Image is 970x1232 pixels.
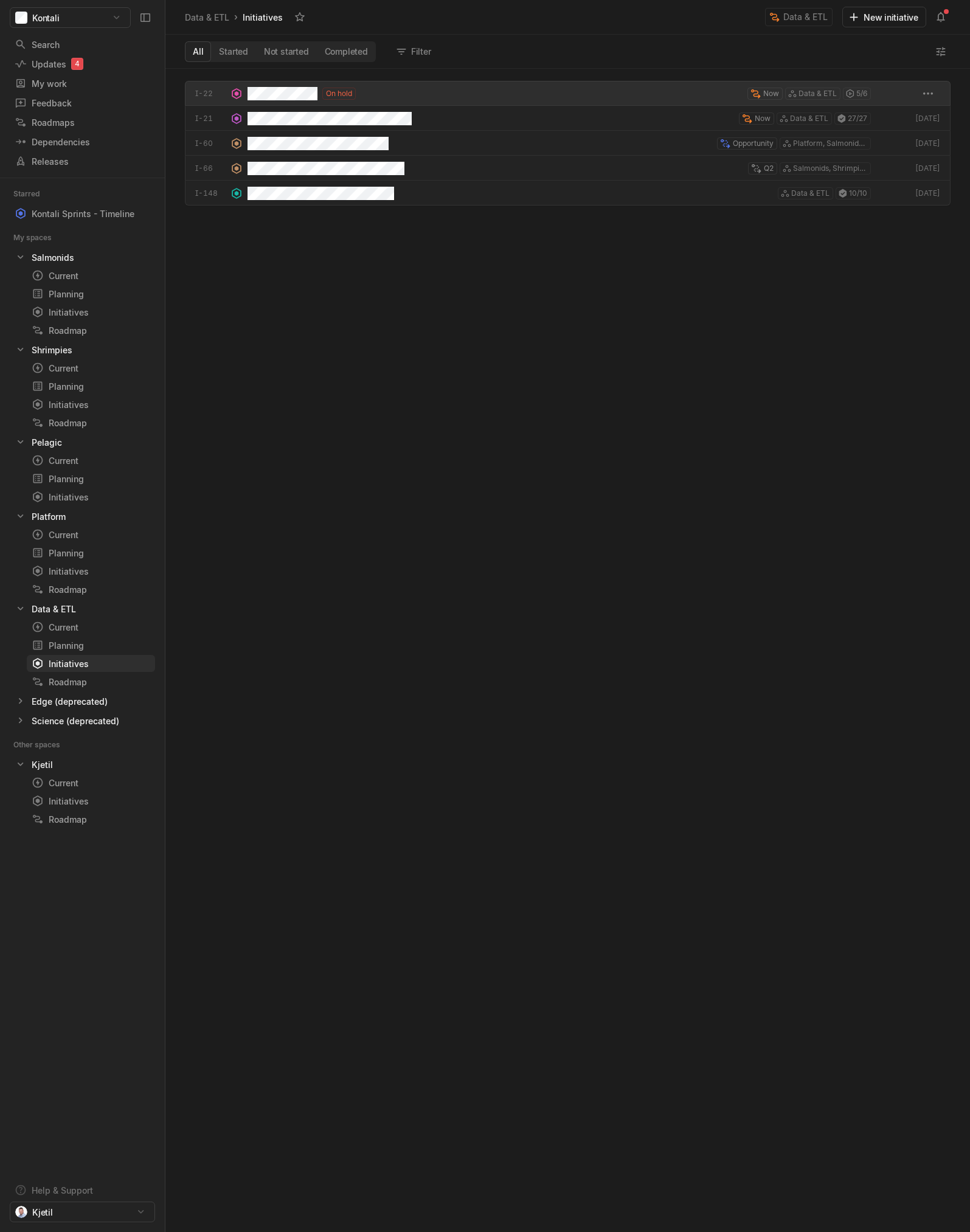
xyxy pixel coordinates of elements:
div: 5 / 6 [843,88,871,100]
a: Kontali Sprints - Timeline [10,205,155,222]
div: Roadmap [32,583,150,596]
div: Planning [32,547,150,559]
div: Initiatives [32,657,150,670]
div: Current [32,777,150,789]
a: Roadmap [27,322,155,339]
div: Planning [32,639,150,652]
span: Opportunity [733,138,774,149]
div: grid [165,81,970,1232]
div: Kjetil [32,758,53,771]
div: 10 / 10 [836,187,871,199]
a: Search [10,35,155,54]
a: Initiatives [27,655,155,672]
a: Releases [10,152,155,170]
a: Science (deprecated) [10,712,155,729]
div: Planning [32,472,150,485]
a: Planning [27,285,155,302]
a: Roadmap [27,811,155,828]
span: On hold [326,88,352,99]
a: I-21NowData & ETL27/27[DATE] [185,106,951,131]
a: Roadmaps [10,113,155,131]
div: Roadmaps [15,116,150,129]
span: Kjetil [32,1206,53,1219]
span: Q2 [764,163,774,174]
a: I-22On holdNowData & ETL5/6 [185,81,951,106]
div: Current [32,269,150,282]
a: Initiatives [27,792,155,809]
div: Initiatives [32,795,150,808]
div: Roadmap [32,676,150,688]
span: Data & ETL [799,88,837,99]
button: All [185,41,211,62]
div: Data & ETL [32,603,76,615]
button: Not started [256,42,317,61]
div: Help & Support [32,1184,93,1197]
div: [DATE] [913,188,940,199]
a: Feedback [10,94,155,112]
div: Planning [32,288,150,300]
a: Data & ETL [10,600,155,617]
div: I-148 [195,188,226,199]
a: Current [27,526,155,543]
a: Salmonids [10,249,155,266]
div: My spaces [13,232,66,244]
a: Current [27,452,155,469]
a: Current [27,618,155,635]
a: Planning [27,637,155,654]
a: Initiatives [27,488,155,505]
div: Pelagic [32,436,62,449]
div: Initiatives [32,306,150,319]
div: Dependencies [15,136,150,148]
div: Other spaces [13,739,75,751]
a: Pelagic [10,434,155,451]
span: Kontali [32,12,60,24]
div: Initiatives [32,491,150,504]
a: Roadmap [27,581,155,598]
div: Initiatives [32,398,150,411]
span: Salmonids, Shrimpies, Data & ETL [793,163,867,174]
a: I-66Q2Salmonids, Shrimpies, Data & ETL[DATE] [185,156,951,181]
img: profilbilde_kontali.png [15,1206,27,1218]
a: Edge (deprecated) [10,693,155,710]
button: Filter [390,42,438,61]
div: I-22 [195,88,226,99]
div: I-60 [195,138,226,149]
div: 27 / 27 [834,112,871,125]
div: Platform [32,510,66,523]
a: Roadmap [27,414,155,431]
button: Completed [317,42,376,61]
button: Started [211,42,256,61]
div: Kontali Sprints - Timeline [32,207,134,220]
div: Kjetil [10,756,155,773]
a: Planning [27,544,155,561]
div: Current [32,528,150,541]
a: Planning [27,378,155,395]
div: Data & ETL [185,11,229,24]
a: Data & ETL [765,8,842,26]
div: I-66 [195,163,226,174]
div: Search [15,38,150,51]
a: My work [10,74,155,92]
a: Current [27,359,155,376]
a: Platform [10,508,155,525]
a: I-60OpportunityPlatform, Salmonids, Data & ETL[DATE] [185,131,951,156]
a: Current [27,267,155,284]
div: Edge (deprecated) [32,695,108,708]
div: Current [32,362,150,375]
a: I-148Data & ETL10/10[DATE] [185,181,951,206]
button: Kjetil [10,1202,155,1222]
a: Initiatives [27,396,155,413]
div: Planning [32,380,150,393]
a: Dependencies [10,133,155,151]
div: Shrimpies [32,344,72,356]
div: [DATE] [913,113,940,124]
